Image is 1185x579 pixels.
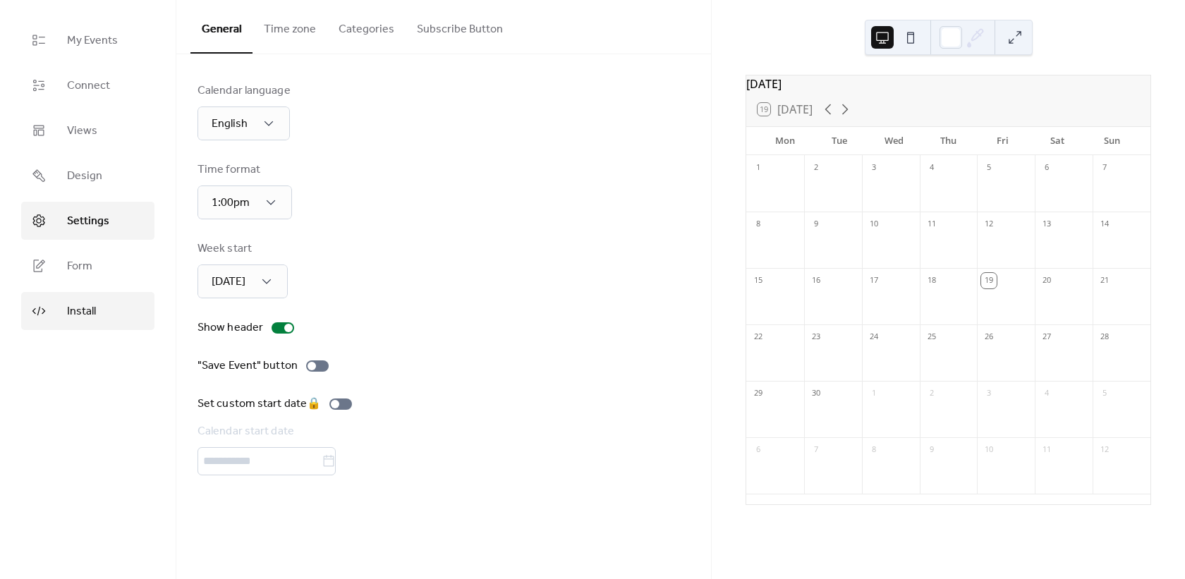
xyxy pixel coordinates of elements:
[750,442,766,458] div: 6
[981,217,997,232] div: 12
[1097,442,1112,458] div: 12
[21,202,154,240] a: Settings
[197,358,298,374] div: "Save Event" button
[21,157,154,195] a: Design
[1030,127,1084,155] div: Sat
[197,319,263,336] div: Show header
[808,386,824,401] div: 30
[197,161,289,178] div: Time format
[1085,127,1139,155] div: Sun
[808,217,824,232] div: 9
[981,386,997,401] div: 3
[758,127,812,155] div: Mon
[976,127,1030,155] div: Fri
[981,329,997,345] div: 26
[867,127,921,155] div: Wed
[212,113,248,135] span: English
[1097,273,1112,288] div: 21
[746,75,1150,92] div: [DATE]
[21,292,154,330] a: Install
[212,271,245,293] span: [DATE]
[981,273,997,288] div: 19
[924,273,940,288] div: 18
[866,386,882,401] div: 1
[808,442,824,458] div: 7
[924,217,940,232] div: 11
[750,217,766,232] div: 8
[1039,386,1055,401] div: 4
[808,160,824,176] div: 2
[1039,217,1055,232] div: 13
[67,303,96,320] span: Install
[197,83,291,99] div: Calendar language
[924,160,940,176] div: 4
[67,123,97,140] span: Views
[808,329,824,345] div: 23
[67,258,92,275] span: Form
[981,160,997,176] div: 5
[866,160,882,176] div: 3
[866,329,882,345] div: 24
[750,160,766,176] div: 1
[921,127,976,155] div: Thu
[750,386,766,401] div: 29
[21,247,154,285] a: Form
[1097,160,1112,176] div: 7
[21,111,154,150] a: Views
[1097,217,1112,232] div: 14
[1097,386,1112,401] div: 5
[924,329,940,345] div: 25
[197,240,285,257] div: Week start
[750,329,766,345] div: 22
[1039,442,1055,458] div: 11
[750,273,766,288] div: 15
[67,168,102,185] span: Design
[21,66,154,104] a: Connect
[808,273,824,288] div: 16
[67,32,118,49] span: My Events
[1039,273,1055,288] div: 20
[924,386,940,401] div: 2
[812,127,866,155] div: Tue
[866,442,882,458] div: 8
[212,192,250,214] span: 1:00pm
[1039,160,1055,176] div: 6
[67,78,110,95] span: Connect
[1039,329,1055,345] div: 27
[67,213,109,230] span: Settings
[866,217,882,232] div: 10
[866,273,882,288] div: 17
[21,21,154,59] a: My Events
[981,442,997,458] div: 10
[924,442,940,458] div: 9
[1097,329,1112,345] div: 28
